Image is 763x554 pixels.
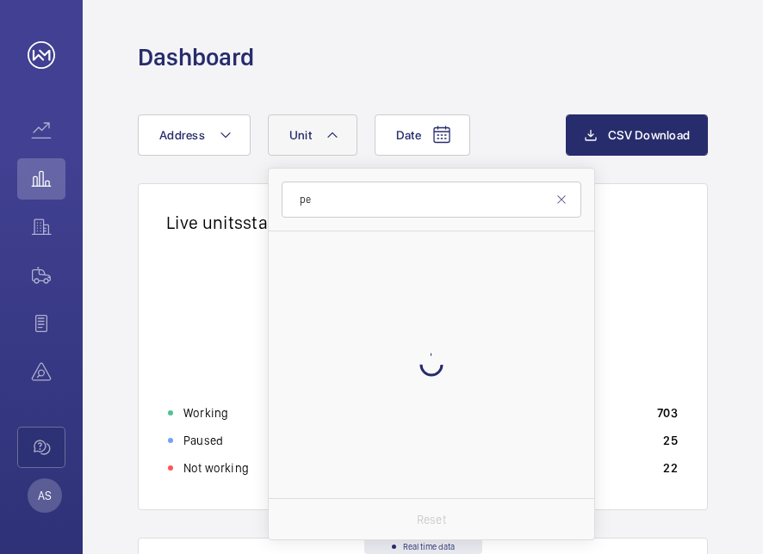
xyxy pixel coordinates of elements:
p: 703 [657,404,678,422]
p: Working [183,404,228,422]
button: Unit [268,114,357,156]
p: Not working [183,459,249,477]
button: Date [375,114,470,156]
button: CSV Download [566,114,708,156]
span: Unit [289,128,312,142]
h1: Dashboard [138,41,254,73]
span: status [243,212,321,233]
span: Date [396,128,421,142]
p: Reset [417,511,446,528]
div: Real time data [364,539,482,554]
button: Address [138,114,251,156]
p: 25 [663,432,678,449]
p: Paused [183,432,223,449]
input: Search by unit or address [282,182,581,218]
span: CSV Download [608,128,690,142]
span: Address [159,128,205,142]
p: AS [38,487,52,504]
p: 22 [663,459,678,477]
h2: Live units [166,212,321,233]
